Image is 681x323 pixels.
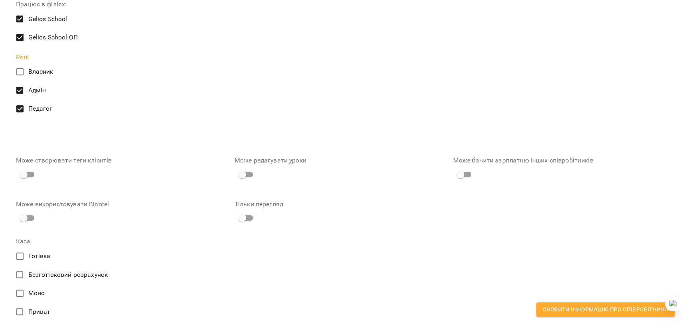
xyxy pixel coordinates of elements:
label: Тільки перегляд [235,201,447,208]
button: Оновити інформацію про співробітника [536,302,675,317]
span: Оновити інформацію про співробітника [543,305,668,314]
label: Може бачити зарплатню інших співробітників [453,157,665,164]
label: Ролі [16,54,336,61]
label: Працює в філіях: [16,1,336,8]
label: Каса [16,238,665,245]
label: Може створювати теги клієнтів [16,157,228,164]
label: Може редагувати уроки [235,157,447,164]
span: Педагог [28,104,53,114]
span: Приват [28,307,51,317]
span: Gelios School [28,14,67,24]
span: Безготівковий розрахунок [28,270,108,280]
span: Власник [28,67,53,76]
span: Готівка [28,251,51,261]
span: Gelios School ОП [28,33,78,42]
label: Може використовувати Binotel [16,201,228,208]
span: Моно [28,288,45,298]
span: Адмін [28,86,46,95]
